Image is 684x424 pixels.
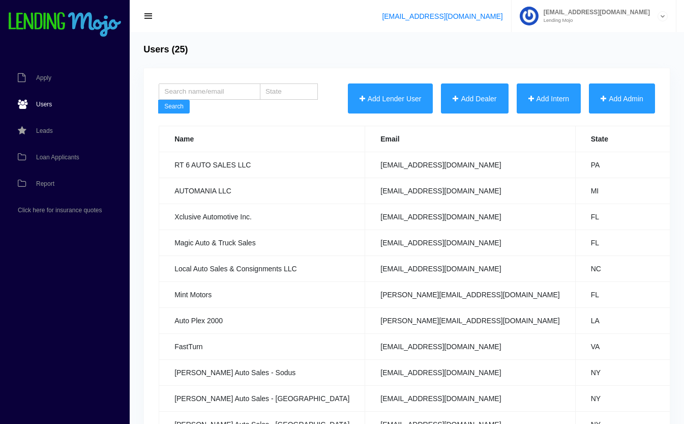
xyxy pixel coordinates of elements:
[575,152,680,178] td: PA
[441,83,508,114] button: Add Dealer
[159,334,365,360] td: FastTurn
[8,12,122,38] img: logo-small.png
[159,308,365,334] td: Auto Plex 2000
[143,44,188,55] h4: Users (25)
[365,334,575,360] td: [EMAIL_ADDRESS][DOMAIN_NAME]
[159,83,260,100] input: Search name/email
[159,126,365,152] th: Name
[575,204,680,230] td: FL
[589,83,655,114] button: Add Admin
[36,154,79,160] span: Loan Applicants
[36,101,52,107] span: Users
[365,204,575,230] td: [EMAIL_ADDRESS][DOMAIN_NAME]
[575,230,680,256] td: FL
[36,75,51,81] span: Apply
[575,308,680,334] td: LA
[575,386,680,412] td: NY
[159,386,365,412] td: [PERSON_NAME] Auto Sales - [GEOGRAPHIC_DATA]
[18,207,102,213] span: Click here for insurance quotes
[575,126,680,152] th: State
[365,178,575,204] td: [EMAIL_ADDRESS][DOMAIN_NAME]
[365,230,575,256] td: [EMAIL_ADDRESS][DOMAIN_NAME]
[365,360,575,386] td: [EMAIL_ADDRESS][DOMAIN_NAME]
[539,18,650,23] small: Lending Mojo
[575,178,680,204] td: MI
[365,126,575,152] th: Email
[575,256,680,282] td: NC
[159,360,365,386] td: [PERSON_NAME] Auto Sales - Sodus
[365,308,575,334] td: [PERSON_NAME][EMAIL_ADDRESS][DOMAIN_NAME]
[539,9,650,15] span: [EMAIL_ADDRESS][DOMAIN_NAME]
[36,181,54,187] span: Report
[575,282,680,308] td: FL
[159,204,365,230] td: Xclusive Automotive Inc.
[159,178,365,204] td: AUTOMANIA LLC
[158,100,190,114] button: Search
[260,83,318,100] input: State
[382,12,502,20] a: [EMAIL_ADDRESS][DOMAIN_NAME]
[159,282,365,308] td: Mint Motors
[575,360,680,386] td: NY
[365,282,575,308] td: [PERSON_NAME][EMAIL_ADDRESS][DOMAIN_NAME]
[575,334,680,360] td: VA
[365,152,575,178] td: [EMAIL_ADDRESS][DOMAIN_NAME]
[36,128,53,134] span: Leads
[159,256,365,282] td: Local Auto Sales & Consignments LLC
[517,83,581,114] button: Add Intern
[365,386,575,412] td: [EMAIL_ADDRESS][DOMAIN_NAME]
[159,152,365,178] td: RT 6 AUTO SALES LLC
[520,7,539,25] img: Profile image
[365,256,575,282] td: [EMAIL_ADDRESS][DOMAIN_NAME]
[159,230,365,256] td: Magic Auto & Truck Sales
[348,83,433,114] button: Add Lender User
